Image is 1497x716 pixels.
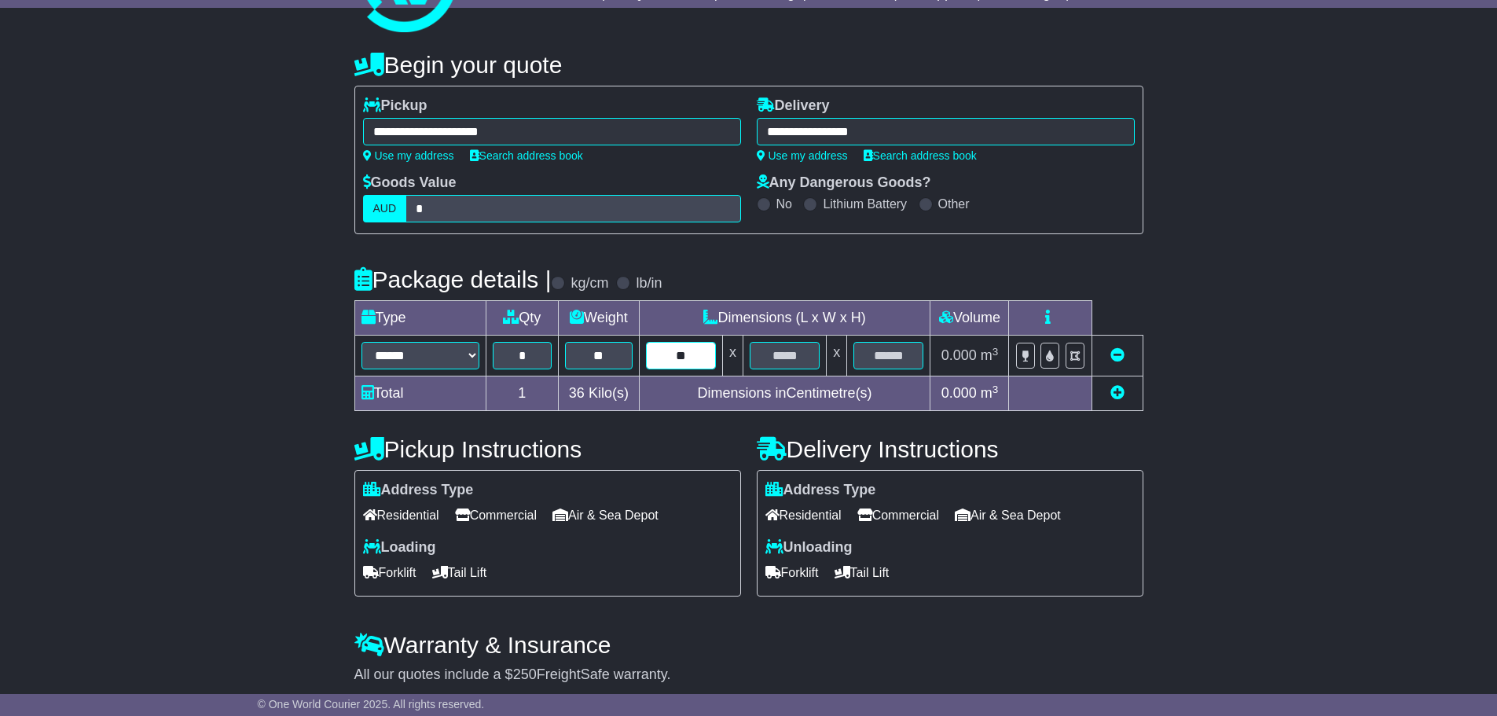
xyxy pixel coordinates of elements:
td: 1 [486,376,559,411]
label: lb/in [636,275,662,292]
label: Lithium Battery [823,196,907,211]
span: 250 [513,666,537,682]
label: Address Type [363,482,474,499]
span: Residential [363,503,439,527]
h4: Pickup Instructions [354,436,741,462]
span: Commercial [857,503,939,527]
span: 0.000 [941,385,977,401]
a: Use my address [363,149,454,162]
label: Pickup [363,97,427,115]
span: Tail Lift [432,560,487,585]
label: Other [938,196,970,211]
a: Use my address [757,149,848,162]
h4: Begin your quote [354,52,1143,78]
span: m [981,385,999,401]
td: Total [354,376,486,411]
span: 36 [569,385,585,401]
sup: 3 [992,346,999,358]
span: Air & Sea Depot [955,503,1061,527]
label: Loading [363,539,436,556]
span: Forklift [765,560,819,585]
td: Volume [930,301,1009,336]
span: m [981,347,999,363]
span: Forklift [363,560,416,585]
td: x [827,336,847,376]
h4: Delivery Instructions [757,436,1143,462]
div: All our quotes include a $ FreightSafe warranty. [354,666,1143,684]
td: Weight [559,301,640,336]
a: Remove this item [1110,347,1125,363]
label: Unloading [765,539,853,556]
span: Air & Sea Depot [552,503,659,527]
span: Commercial [455,503,537,527]
td: Kilo(s) [559,376,640,411]
label: kg/cm [571,275,608,292]
a: Search address book [470,149,583,162]
h4: Warranty & Insurance [354,632,1143,658]
label: AUD [363,195,407,222]
label: No [776,196,792,211]
label: Address Type [765,482,876,499]
label: Delivery [757,97,830,115]
span: © One World Courier 2025. All rights reserved. [258,698,485,710]
a: Search address book [864,149,977,162]
a: Add new item [1110,385,1125,401]
span: 0.000 [941,347,977,363]
td: Qty [486,301,559,336]
label: Goods Value [363,174,457,192]
span: Tail Lift [835,560,890,585]
td: Type [354,301,486,336]
td: Dimensions (L x W x H) [639,301,930,336]
sup: 3 [992,384,999,395]
h4: Package details | [354,266,552,292]
td: x [722,336,743,376]
label: Any Dangerous Goods? [757,174,931,192]
td: Dimensions in Centimetre(s) [639,376,930,411]
span: Residential [765,503,842,527]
